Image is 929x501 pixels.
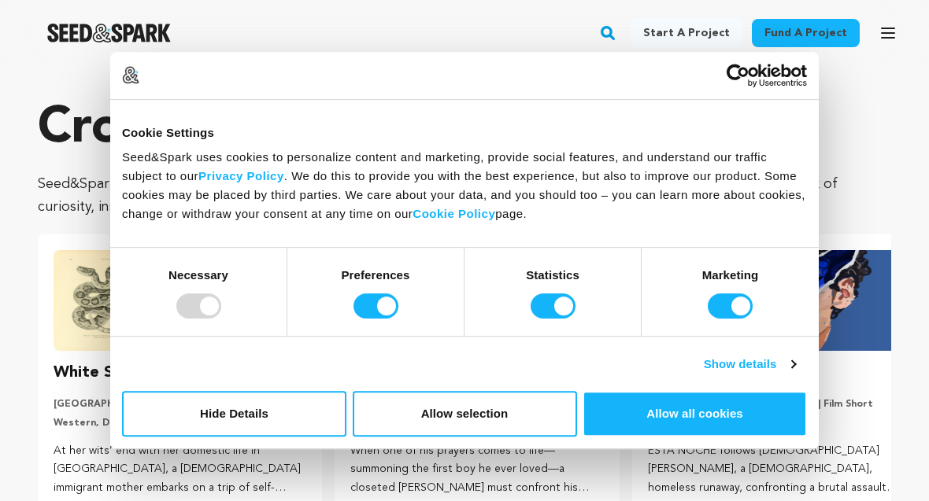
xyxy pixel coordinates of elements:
p: ESTA NOCHE follows [DEMOGRAPHIC_DATA] [PERSON_NAME], a [DEMOGRAPHIC_DATA], homeless runaway, conf... [648,442,901,498]
a: Start a project [631,19,742,47]
a: Privacy Policy [198,169,284,182]
strong: Statistics [526,268,579,282]
a: Fund a project [752,19,860,47]
p: [GEOGRAPHIC_DATA], [US_STATE] | Film Short [54,398,306,411]
a: Show details [704,355,795,374]
a: Usercentrics Cookiebot - opens in a new window [669,64,807,87]
button: Hide Details [122,391,346,437]
p: Seed&Spark is where creators and audiences work together to bring incredible new projects to life... [38,173,891,219]
div: Seed&Spark uses cookies to personalize content and marketing, provide social features, and unders... [122,148,807,223]
a: Cookie Policy [413,207,495,220]
strong: Necessary [168,268,228,282]
div: Cookie Settings [122,123,807,142]
h3: White Snake [54,360,149,385]
img: logo [122,66,139,83]
p: Western, Drama [54,417,306,429]
strong: Marketing [702,268,759,282]
button: Allow all cookies [583,391,807,437]
p: At her wits’ end with her domestic life in [GEOGRAPHIC_DATA], a [DEMOGRAPHIC_DATA] immigrant moth... [54,442,306,498]
a: Seed&Spark Homepage [47,24,171,42]
img: White Snake image [54,250,306,351]
button: Allow selection [353,391,577,437]
strong: Preferences [342,268,410,282]
p: Crowdfunding that . [38,98,891,160]
img: Seed&Spark Logo Dark Mode [47,24,171,42]
p: When one of his prayers comes to life—summoning the first boy he ever loved—a closeted [PERSON_NA... [350,442,603,498]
